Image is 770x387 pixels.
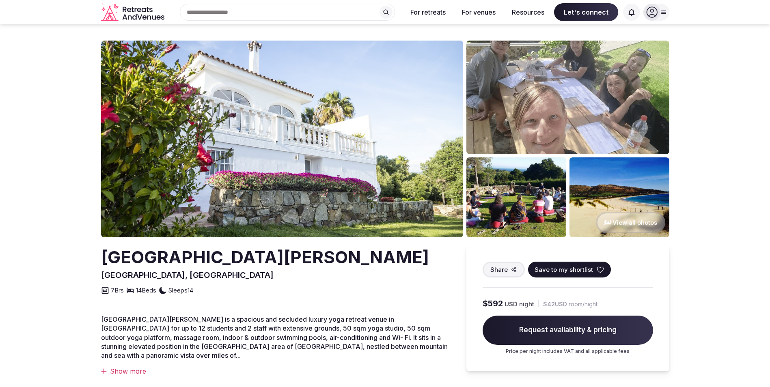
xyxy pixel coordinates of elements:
[455,3,502,21] button: For venues
[101,367,450,376] div: Show more
[466,157,566,237] img: Venue gallery photo
[519,300,534,308] span: night
[136,286,156,295] span: 14 Beds
[505,3,551,21] button: Resources
[101,270,274,280] span: [GEOGRAPHIC_DATA], [GEOGRAPHIC_DATA]
[483,348,653,355] p: Price per night includes VAT and all applicable fees
[111,286,124,295] span: 7 Brs
[505,300,518,308] span: USD
[466,41,669,154] img: Venue gallery photo
[101,245,429,269] h2: [GEOGRAPHIC_DATA][PERSON_NAME]
[528,262,611,277] button: Save to my shortlist
[101,315,448,360] span: [GEOGRAPHIC_DATA][PERSON_NAME] is a spacious and secluded luxury yoga retreat venue in [GEOGRAPHI...
[554,3,618,21] span: Let's connect
[483,316,653,345] span: Request availability & pricing
[490,265,508,274] span: Share
[537,299,540,308] div: |
[569,157,669,237] img: Venue gallery photo
[101,41,463,237] img: Venue cover photo
[101,3,166,21] a: Visit the homepage
[569,300,597,308] span: room/night
[101,3,166,21] svg: Retreats and Venues company logo
[168,286,193,295] span: Sleeps 14
[596,212,665,233] button: View all photos
[535,265,593,274] span: Save to my shortlist
[483,262,525,277] button: Share
[543,300,567,308] span: $42 USD
[483,298,503,309] span: $592
[404,3,452,21] button: For retreats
